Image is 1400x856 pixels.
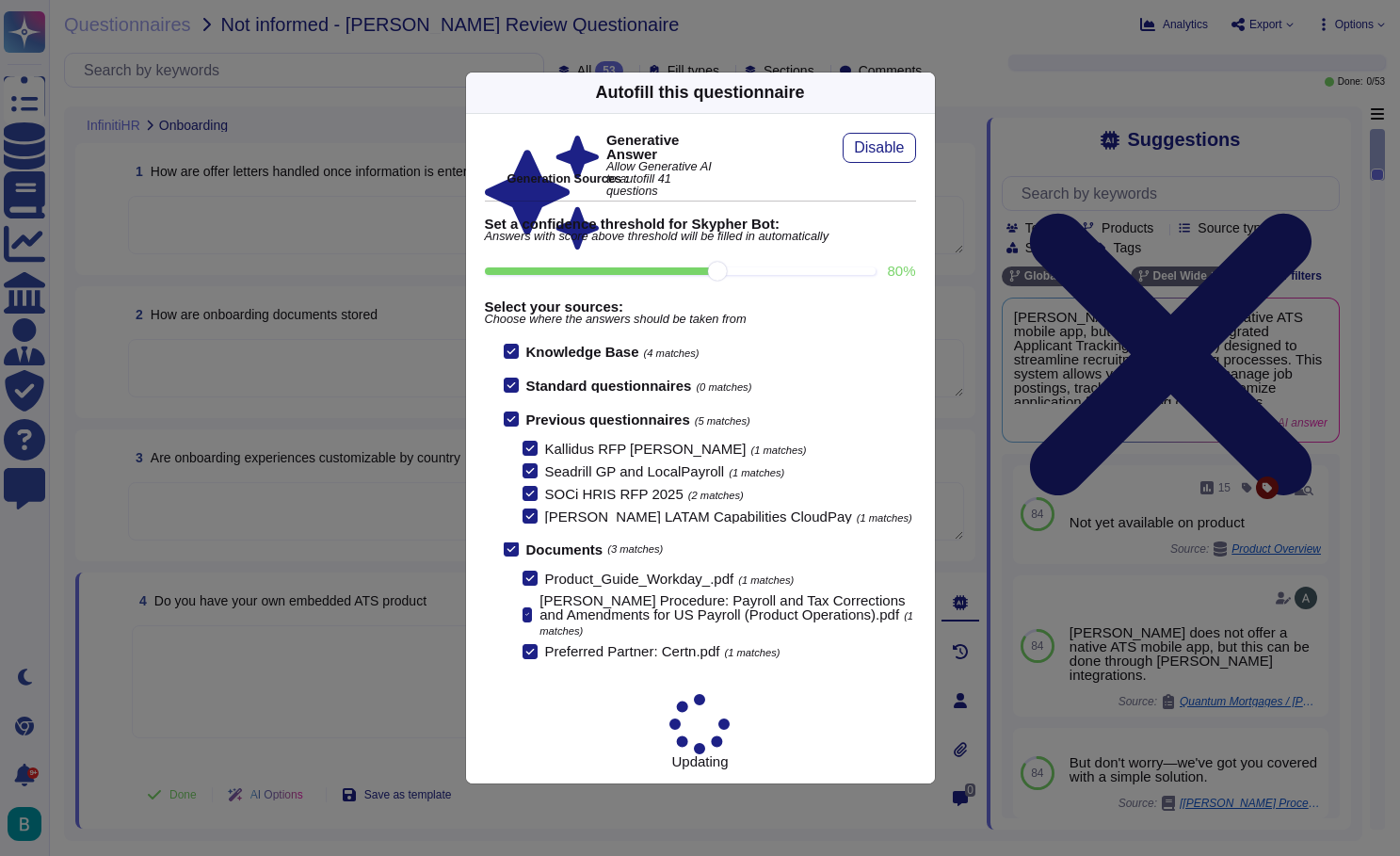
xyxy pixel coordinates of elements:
[545,441,747,457] span: Kallidus RFP [PERSON_NAME]
[539,610,913,636] span: (1 matches)
[669,694,730,768] div: Updating
[545,509,852,525] span: [PERSON_NAME] LATAM Capabilities CloudPay
[854,140,904,155] span: Disable
[545,486,684,502] span: SOCi HRIS RFP 2025
[607,544,663,555] span: (3 matches)
[738,574,794,586] span: (1 matches)
[695,415,750,427] span: (5 matches)
[688,490,744,501] span: (2 matches)
[485,217,916,231] b: Set a confidence threshold for Skypher Bot:
[696,381,751,393] span: (0 matches)
[843,133,915,163] button: Disable
[729,467,784,478] span: (1 matches)
[606,133,720,161] b: Generative Answer
[485,299,916,314] b: Select your sources:
[595,80,804,105] div: Autofill this questionnaire
[545,571,734,587] span: Product_Guide_Workday_.pdf
[545,643,720,659] span: Preferred Partner: Certn.pdf
[887,264,915,278] label: 80 %
[526,542,603,557] b: Documents
[644,347,700,359] span: (4 matches)
[750,444,806,456] span: (1 matches)
[526,412,690,428] b: Previous questionnaires
[857,512,912,524] span: (1 matches)
[485,314,916,326] span: Choose where the answers should be taken from
[724,647,780,658] span: (1 matches)
[507,171,629,186] b: Generation Sources :
[545,463,725,479] span: Seadrill GP and LocalPayroll
[526,378,692,394] b: Standard questionnaires
[606,161,720,197] span: Allow Generative AI to autofill 41 questions
[539,592,905,622] span: [PERSON_NAME] Procedure: Payroll and Tax Corrections and Amendments for US Payroll (Product Opera...
[526,344,639,360] b: Knowledge Base
[485,231,916,243] span: Answers with score above threshold will be filled in automatically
